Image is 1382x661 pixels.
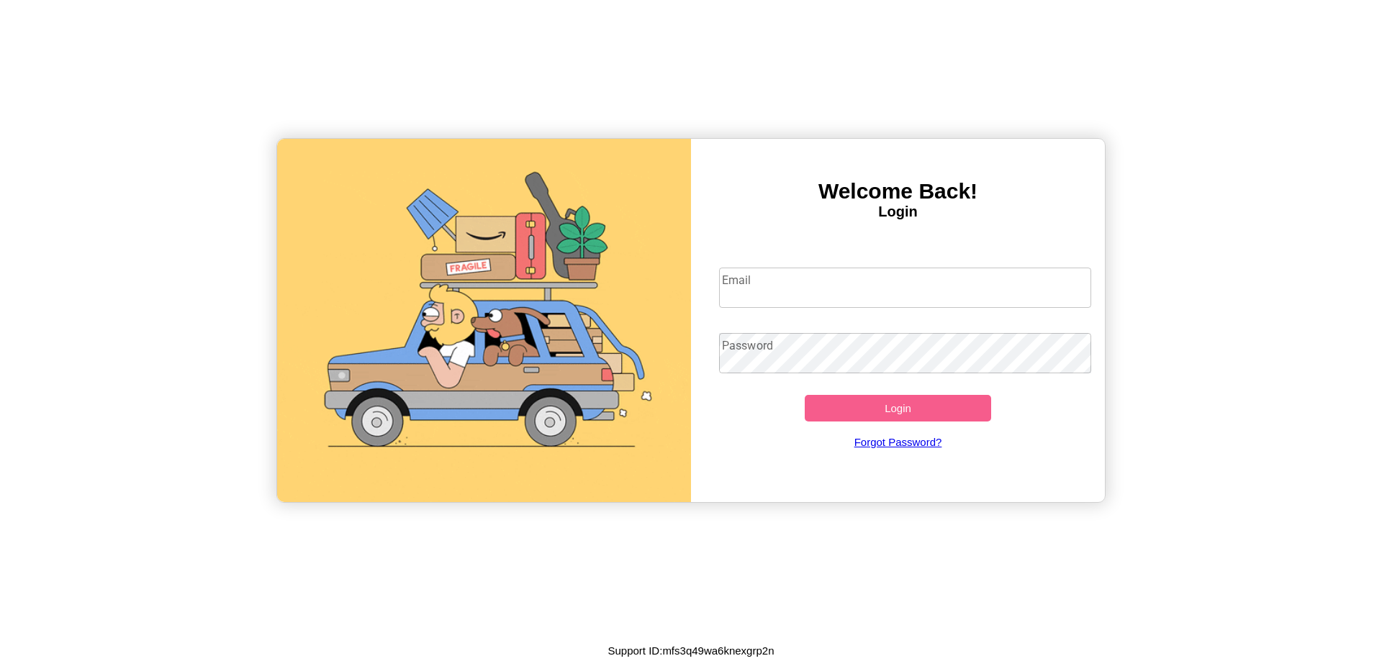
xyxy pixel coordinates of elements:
[712,421,1085,462] a: Forgot Password?
[691,179,1105,204] h3: Welcome Back!
[277,139,691,502] img: gif
[608,641,774,660] p: Support ID: mfs3q49wa6knexgrp2n
[805,395,991,421] button: Login
[691,204,1105,220] h4: Login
